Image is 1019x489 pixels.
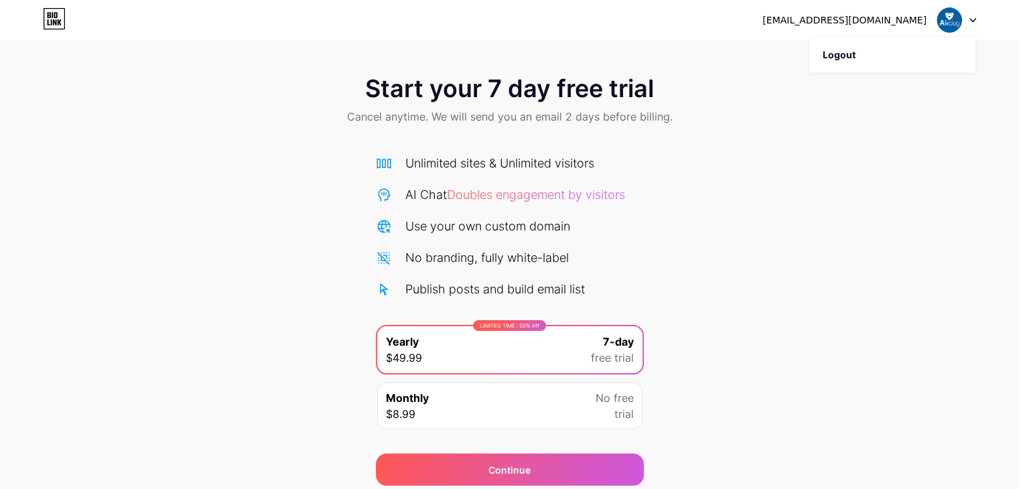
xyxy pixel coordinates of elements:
[809,37,975,73] li: Logout
[386,390,429,406] span: Monthly
[405,186,625,204] div: AI Chat
[596,390,634,406] span: No free
[347,109,673,125] span: Cancel anytime. We will send you an email 2 days before billing.
[762,13,927,27] div: [EMAIL_ADDRESS][DOMAIN_NAME]
[386,350,422,366] span: $49.99
[405,280,585,298] div: Publish posts and build email list
[405,154,594,172] div: Unlimited sites & Unlimited visitors
[603,334,634,350] span: 7-day
[614,406,634,422] span: trial
[488,463,531,477] div: Continue
[405,249,569,267] div: No branding, fully white-label
[365,75,654,102] span: Start your 7 day free trial
[386,334,419,350] span: Yearly
[591,350,634,366] span: free trial
[405,217,570,235] div: Use your own custom domain
[386,406,415,422] span: $8.99
[937,7,962,33] img: maysuoidienairdog
[447,188,625,202] span: Doubles engagement by visitors
[473,320,546,331] div: LIMITED TIME : 50% off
